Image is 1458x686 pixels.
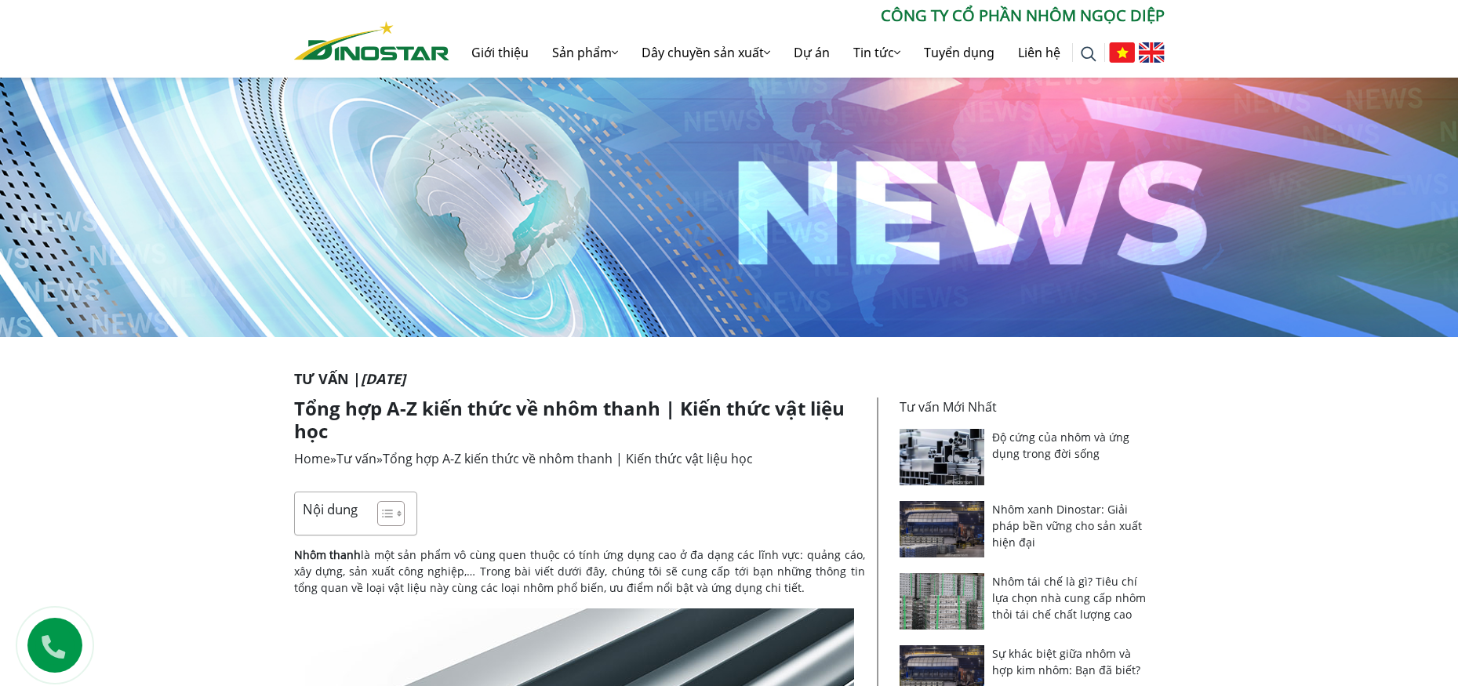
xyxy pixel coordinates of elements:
[900,573,985,630] img: Nhôm tái chế là gì? Tiêu chí lựa chọn nhà cung cấp nhôm thỏi tái chế chất lượng cao
[540,27,630,78] a: Sản phẩm
[900,501,985,557] img: Nhôm xanh Dinostar: Giải pháp bền vững cho sản xuất hiện đại
[1139,42,1165,63] img: English
[992,502,1142,550] a: Nhôm xanh Dinostar: Giải pháp bền vững cho sản xuất hiện đại
[365,500,401,527] a: Toggle Table of Content
[842,27,912,78] a: Tin tức
[294,368,1165,390] p: Tư vấn |
[294,547,362,562] strong: Nhôm thanh
[294,397,865,443] h1: Tổng hợp A-Z kiến thức về nhôm thanh | Kiến thức vật liệu học
[336,450,376,467] a: Tư vấn
[900,429,985,485] img: Độ cứng của nhôm và ứng dụng trong đời sống
[1006,27,1072,78] a: Liên hệ
[361,369,405,388] i: [DATE]
[294,21,449,60] img: Nhôm Dinostar
[912,27,1006,78] a: Tuyển dụng
[1081,46,1096,62] img: search
[782,27,842,78] a: Dự án
[992,574,1146,622] a: Nhôm tái chế là gì? Tiêu chí lựa chọn nhà cung cấp nhôm thỏi tái chế chất lượng cao
[383,450,753,467] span: Tổng hợp A-Z kiến thức về nhôm thanh | Kiến thức vật liệu học
[630,27,782,78] a: Dây chuyền sản xuất
[303,500,358,518] p: Nội dung
[1109,42,1135,63] img: Tiếng Việt
[294,546,865,596] p: là một sản phẩm vô cùng quen thuộc có tính ứng dụng cao ở đa dạng các lĩnh vực: quảng cáo, xây dự...
[449,4,1165,27] p: CÔNG TY CỔ PHẦN NHÔM NGỌC DIỆP
[294,450,330,467] a: Home
[294,450,753,467] span: » »
[992,646,1140,677] a: Sự khác biệt giữa nhôm và hợp kim nhôm: Bạn đã biết?
[992,430,1129,461] a: Độ cứng của nhôm và ứng dụng trong đời sống
[460,27,540,78] a: Giới thiệu
[900,397,1155,416] p: Tư vấn Mới Nhất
